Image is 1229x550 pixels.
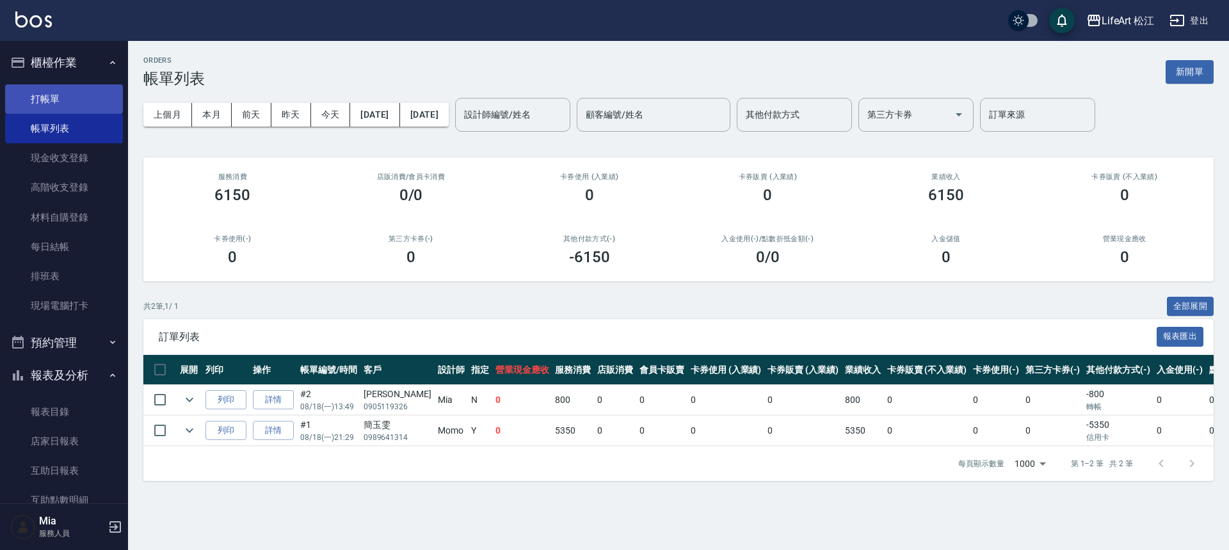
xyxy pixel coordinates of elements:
h3: 服務消費 [159,173,307,181]
p: 08/18 (一) 13:49 [300,401,357,412]
a: 高階收支登錄 [5,173,123,202]
button: 本月 [192,103,232,127]
p: 服務人員 [39,528,104,539]
td: 0 [1022,385,1084,415]
td: 0 [492,385,552,415]
td: 0 [1153,416,1206,446]
h3: 0 [763,186,772,204]
a: 互助日報表 [5,456,123,485]
h2: 營業現金應收 [1050,235,1198,243]
h2: 業績收入 [872,173,1020,181]
h3: 0 [406,248,415,266]
span: 訂單列表 [159,331,1157,343]
h3: 6150 [214,186,250,204]
td: Y [468,416,492,446]
a: 詳情 [253,421,294,441]
button: 新開單 [1166,60,1214,84]
th: 其他付款方式(-) [1083,355,1153,385]
td: #1 [297,416,360,446]
td: 800 [552,385,594,415]
th: 客戶 [360,355,435,385]
td: 0 [970,416,1022,446]
button: 全部展開 [1167,297,1214,317]
button: 列印 [205,390,246,410]
button: 昨天 [271,103,311,127]
th: 展開 [177,355,202,385]
p: 每頁顯示數量 [958,458,1004,469]
td: 0 [492,416,552,446]
a: 報表目錄 [5,397,123,427]
button: [DATE] [350,103,399,127]
td: 0 [764,385,842,415]
p: 0989641314 [364,432,431,443]
td: -5350 [1083,416,1153,446]
td: 0 [970,385,1022,415]
td: 5350 [552,416,594,446]
a: 報表匯出 [1157,330,1204,342]
th: 服務消費 [552,355,594,385]
td: 0 [1153,385,1206,415]
a: 新開單 [1166,65,1214,77]
button: 前天 [232,103,271,127]
h3: 0 /0 [756,248,780,266]
button: 列印 [205,421,246,441]
td: 0 [687,416,765,446]
td: 0 [636,416,687,446]
p: 信用卡 [1086,432,1150,443]
h3: 0/0 [399,186,423,204]
td: 0 [594,385,636,415]
button: [DATE] [400,103,449,127]
td: N [468,385,492,415]
button: expand row [180,421,199,440]
h3: 0 [585,186,594,204]
button: expand row [180,390,199,409]
button: 櫃檯作業 [5,46,123,79]
td: 0 [687,385,765,415]
td: Momo [435,416,468,446]
th: 卡券販賣 (入業績) [764,355,842,385]
th: 帳單編號/時間 [297,355,360,385]
p: 共 2 筆, 1 / 1 [143,301,179,312]
th: 設計師 [435,355,468,385]
div: 1000 [1009,446,1050,481]
th: 卡券使用(-) [970,355,1022,385]
div: [PERSON_NAME] [364,388,431,401]
th: 店販消費 [594,355,636,385]
p: 第 1–2 筆 共 2 筆 [1071,458,1133,469]
button: 報表匯出 [1157,327,1204,347]
p: 0905119326 [364,401,431,412]
h3: 0 [942,248,951,266]
th: 列印 [202,355,250,385]
h3: 6150 [928,186,964,204]
td: 5350 [842,416,884,446]
button: 預約管理 [5,326,123,359]
div: LifeArt 松江 [1102,13,1155,29]
td: 0 [884,385,970,415]
th: 營業現金應收 [492,355,552,385]
h2: 卡券使用(-) [159,235,307,243]
h2: 第三方卡券(-) [337,235,485,243]
td: 800 [842,385,884,415]
th: 卡券使用 (入業績) [687,355,765,385]
td: -800 [1083,385,1153,415]
th: 指定 [468,355,492,385]
a: 店家日報表 [5,427,123,456]
a: 每日結帳 [5,232,123,262]
h2: 其他付款方式(-) [515,235,663,243]
td: 0 [1022,416,1084,446]
th: 業績收入 [842,355,884,385]
div: 簡玉雯 [364,418,431,432]
img: Logo [15,12,52,27]
td: 0 [594,416,636,446]
th: 會員卡販賣 [636,355,687,385]
td: 0 [636,385,687,415]
a: 材料自購登錄 [5,203,123,232]
h2: 店販消費 /會員卡消費 [337,173,485,181]
h3: -6150 [569,248,610,266]
h3: 0 [1120,248,1129,266]
button: LifeArt 松江 [1081,8,1160,34]
a: 互助點數明細 [5,485,123,515]
button: save [1049,8,1075,33]
a: 排班表 [5,262,123,291]
td: 0 [884,416,970,446]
